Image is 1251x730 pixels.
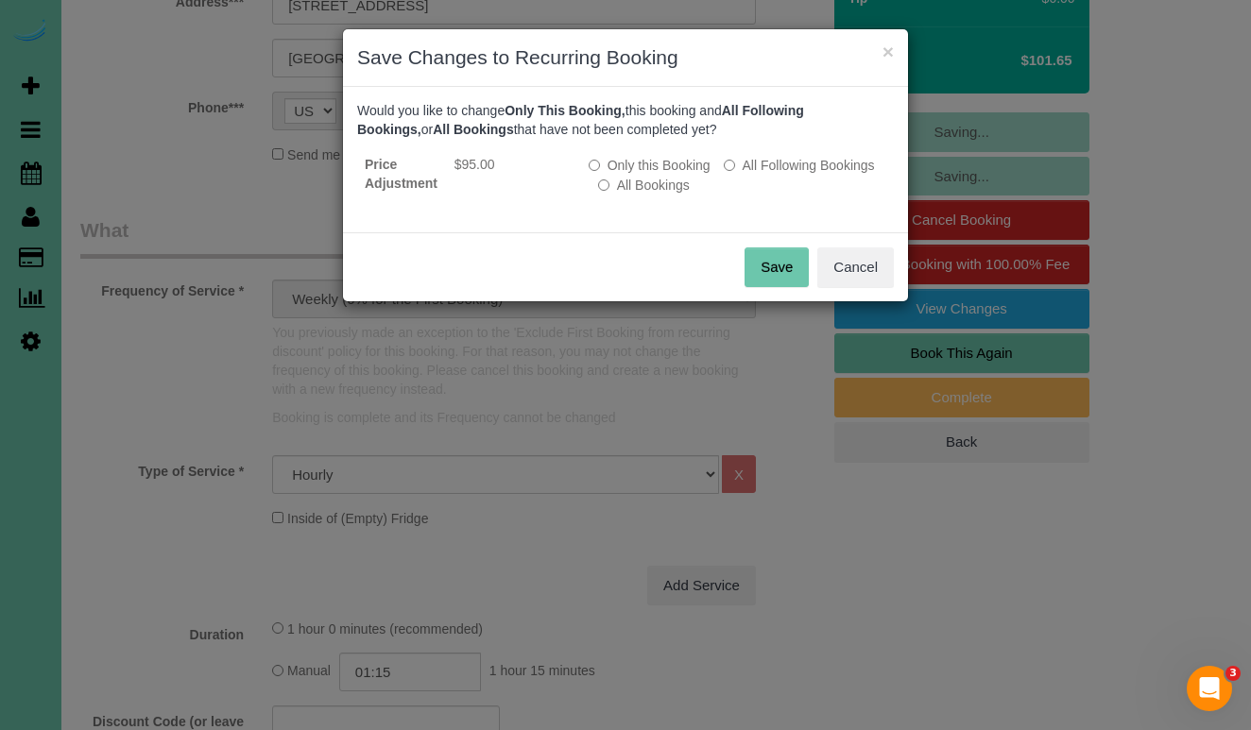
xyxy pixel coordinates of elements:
[505,103,625,118] b: Only This Booking,
[598,176,690,195] label: All bookings that have not been completed yet will be changed.
[745,247,809,287] button: Save
[589,156,711,175] label: All other bookings in the series will remain the same.
[357,43,894,72] h3: Save Changes to Recurring Booking
[817,247,894,287] button: Cancel
[1187,666,1232,711] iframe: Intercom live chat
[1225,666,1241,681] span: 3
[433,122,514,137] b: All Bookings
[883,42,894,61] button: ×
[724,160,735,171] input: All Following Bookings
[357,101,894,139] p: Would you like to change this booking and or that have not been completed yet?
[724,156,875,175] label: This and all the bookings after it will be changed.
[589,160,600,171] input: Only this Booking
[454,155,574,174] li: $95.00
[598,179,609,191] input: All Bookings
[365,157,437,191] strong: Price Adjustment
